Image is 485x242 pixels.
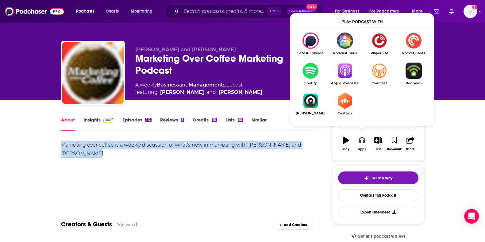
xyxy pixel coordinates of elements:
[287,8,318,15] button: Open AdvancedNew
[371,176,392,181] span: Tell Me Why
[447,6,456,17] a: Show notifications dropdown
[364,176,369,181] img: tell me why sparkle
[117,221,139,228] a: View All
[328,33,362,55] a: Podcast GuruPodcast Guru
[365,6,408,16] button: open menu
[193,117,217,131] a: Credits16
[328,93,362,115] a: CastboxCastbox
[328,63,362,85] a: Apple PodcastsApple Podcasts
[135,81,262,96] div: A weekly podcast
[362,33,396,55] a: Player FMPlayer FM
[431,6,442,17] a: Show notifications dropdown
[331,6,367,16] button: open menu
[76,7,94,16] span: Podcasts
[370,133,386,155] button: List
[218,89,262,96] a: Christopher S. Penn
[362,81,396,85] span: Overcast
[189,82,223,88] a: Management
[212,118,217,122] div: 16
[335,7,359,16] span: For Business
[396,33,431,55] a: Pocket CastsPocket Casts
[72,6,102,16] button: open menu
[396,51,431,55] span: Pocket Casts
[328,81,362,85] span: Apple Podcasts
[238,118,243,122] div: 10
[306,4,317,10] span: New
[181,6,267,16] input: Search podcasts, credits, & more...
[412,7,422,16] span: More
[396,63,431,85] a: PodbeanPodbean
[289,10,315,13] span: Open Advanced
[170,4,329,18] div: Search podcasts, credits, & more...
[369,7,399,16] span: For Podcasters
[362,63,396,85] a: OvercastOvercast
[406,148,414,151] div: Share
[61,117,75,131] a: About
[338,133,354,155] button: Play
[293,81,328,85] span: Spotify
[62,42,124,104] img: Marketing Over Coffee Marketing Podcast
[386,133,402,155] button: Bookmark
[83,117,114,131] a: InsightsPodchaser Pro
[338,206,418,218] button: Export One-Sheet
[343,148,349,151] div: Play
[472,5,477,10] svg: Add a profile image
[135,47,236,52] span: [PERSON_NAME] and [PERSON_NAME]
[293,93,328,115] a: Castro[PERSON_NAME]
[354,133,370,155] button: Apps
[206,89,216,96] span: and
[328,111,362,115] span: Castbox
[122,117,151,131] a: Episodes112
[464,5,477,18] button: Show profile menu
[145,118,151,122] div: 112
[160,117,184,131] a: Reviews1
[181,118,184,122] div: 1
[131,7,152,16] span: Monitoring
[160,89,204,96] a: John J. Wall
[272,219,314,230] div: Add Creators
[102,6,122,16] a: Charts
[376,148,381,151] div: List
[464,5,477,18] span: Logged in as AlkaNara
[387,148,401,151] div: Bookmark
[464,5,477,18] img: User Profile
[61,221,112,228] a: Creators & Guests
[328,51,362,55] span: Podcast Guru
[126,6,160,16] button: open menu
[157,82,179,88] a: Business
[267,7,282,15] span: Ctrl K
[225,117,243,131] a: Lists10
[179,82,189,88] span: and
[408,6,430,16] button: open menu
[103,118,114,123] img: Podchaser Pro
[362,51,396,55] span: Player FM
[402,133,418,155] button: Share
[293,16,431,28] div: Play podcast with
[464,209,479,224] div: Open Intercom Messenger
[61,141,314,158] div: Marketing over coffee is a weekly discussion of what's new in marketing with [PERSON_NAME] and [P...
[106,7,119,16] span: Charts
[396,81,431,85] span: Podbean
[293,111,328,115] span: [PERSON_NAME]
[252,117,267,131] a: Similar
[358,148,366,151] div: Apps
[357,234,405,239] span: Get this podcast via API
[135,89,262,96] span: featuring
[293,51,328,55] span: Latest Episode
[293,63,328,85] a: SpotifySpotify
[293,33,328,55] div: Marketing Over Coffee Marketing Podcast on Latest Episode
[338,171,418,184] button: tell me why sparkleTell Me Why
[5,6,64,17] img: Podchaser - Follow, Share and Rate Podcasts
[338,189,418,201] a: Contact This Podcast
